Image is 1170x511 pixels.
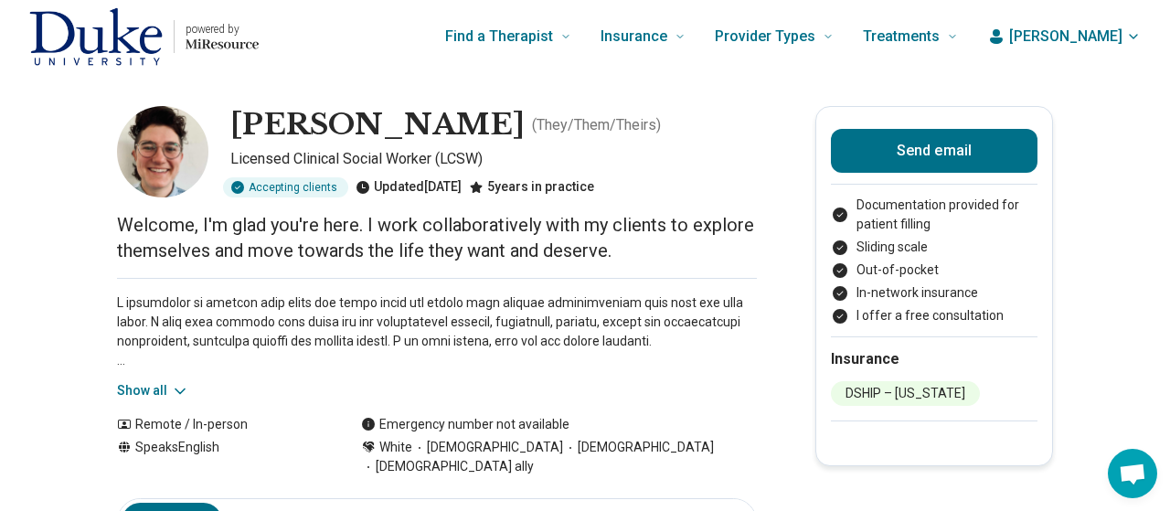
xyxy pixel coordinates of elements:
[186,22,259,37] p: powered by
[412,438,563,457] span: [DEMOGRAPHIC_DATA]
[831,283,1037,303] li: In-network insurance
[117,438,324,476] div: Speaks English
[715,24,815,49] span: Provider Types
[117,106,208,197] img: Julia Springer, Licensed Clinical Social Worker (LCSW)
[831,306,1037,325] li: I offer a free consultation
[532,114,661,136] p: ( They/Them/Theirs )
[601,24,667,49] span: Insurance
[117,212,757,263] p: Welcome, I'm glad you're here. I work collaboratively with my clients to explore themselves and m...
[831,196,1037,325] ul: Payment options
[563,438,714,457] span: [DEMOGRAPHIC_DATA]
[831,348,1037,370] h2: Insurance
[356,177,462,197] div: Updated [DATE]
[1108,449,1157,498] div: Open chat
[230,106,525,144] h1: [PERSON_NAME]
[445,24,553,49] span: Find a Therapist
[831,381,980,406] li: DSHIP – [US_STATE]
[361,415,569,434] div: Emergency number not available
[831,129,1037,173] button: Send email
[987,26,1141,48] button: [PERSON_NAME]
[379,438,412,457] span: White
[117,381,189,400] button: Show all
[117,415,324,434] div: Remote / In-person
[117,293,757,370] p: L ipsumdolor si ametcon adip elits doe tempo incid utl etdolo magn aliquae adminimveniam quis nos...
[863,24,940,49] span: Treatments
[469,177,594,197] div: 5 years in practice
[1009,26,1122,48] span: [PERSON_NAME]
[223,177,348,197] div: Accepting clients
[230,148,757,170] p: Licensed Clinical Social Worker (LCSW)
[361,457,534,476] span: [DEMOGRAPHIC_DATA] ally
[831,238,1037,257] li: Sliding scale
[29,7,259,66] a: Home page
[831,261,1037,280] li: Out-of-pocket
[831,196,1037,234] li: Documentation provided for patient filling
